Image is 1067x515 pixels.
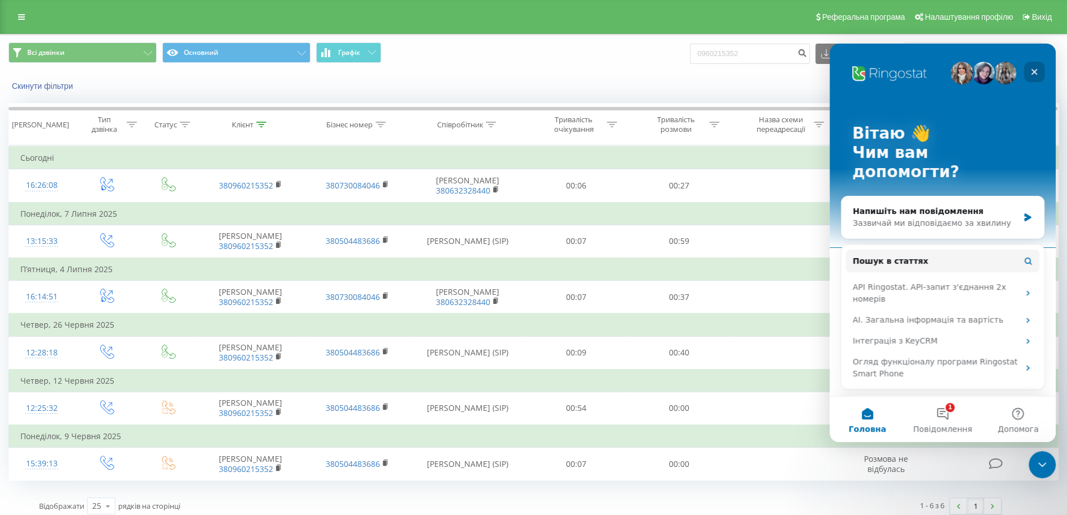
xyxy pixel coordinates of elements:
div: 12:25:32 [20,397,63,419]
a: 380960215352 [219,180,273,191]
span: Відображати [39,501,84,511]
span: рядків на сторінці [118,501,180,511]
span: Графік [338,49,360,57]
td: 00:40 [628,336,730,370]
td: [PERSON_NAME] (SIP) [411,392,525,425]
a: 380960215352 [219,407,273,418]
div: Співробітник [437,120,483,130]
div: 16:26:08 [20,174,63,196]
td: 00:07 [525,448,628,480]
a: 380960215352 [219,352,273,363]
td: 00:00 [628,392,730,425]
span: Розмова не відбулась [864,453,908,474]
td: 00:00 [628,448,730,480]
td: 00:27 [628,169,730,203]
div: 25 [92,500,101,512]
div: Бізнес номер [326,120,373,130]
td: [PERSON_NAME] [197,392,304,425]
div: 1 - 6 з 6 [920,500,944,511]
a: 380960215352 [219,241,273,251]
a: 380632328440 [436,297,490,307]
div: Тривалість розмови [646,115,706,134]
div: 16:14:51 [20,286,63,308]
span: Реферальна програма [822,12,905,22]
td: 00:54 [525,392,628,425]
td: Сьогодні [9,147,1059,169]
button: Всі дзвінки [8,42,157,63]
button: Графік [316,42,381,63]
a: 380730084046 [326,180,380,191]
div: 15:39:13 [20,453,63,475]
div: 13:15:33 [20,230,63,252]
iframe: Intercom live chat [830,44,1056,442]
div: Статус [154,120,177,130]
a: 380504483686 [326,235,380,246]
td: 00:59 [628,225,730,258]
td: [PERSON_NAME] [197,336,304,370]
a: 380504483686 [326,458,380,469]
button: Основний [162,42,310,63]
button: Скинути фільтри [8,81,79,91]
iframe: Intercom live chat [1029,451,1056,478]
a: 1 [967,498,984,514]
div: Назва схеми переадресації [750,115,811,134]
div: [PERSON_NAME] [12,120,69,130]
td: [PERSON_NAME] (SIP) [411,448,525,480]
a: 380632328440 [436,185,490,196]
td: [PERSON_NAME] (SIP) [411,336,525,370]
a: 380504483686 [326,347,380,358]
td: Понеділок, 7 Липня 2025 [9,203,1059,225]
td: 00:09 [525,336,628,370]
td: 00:37 [628,281,730,314]
td: П’ятниця, 4 Липня 2025 [9,258,1059,281]
span: Вихід [1032,12,1052,22]
div: 12:28:18 [20,342,63,364]
span: Налаштування профілю [925,12,1013,22]
a: 380730084046 [326,291,380,302]
td: Четвер, 12 Червня 2025 [9,370,1059,392]
a: 380960215352 [219,297,273,307]
td: [PERSON_NAME] [411,169,525,203]
td: [PERSON_NAME] [197,281,304,314]
a: 380504483686 [326,402,380,413]
td: [PERSON_NAME] [411,281,525,314]
td: 00:07 [525,281,628,314]
td: 00:07 [525,225,628,258]
span: Всі дзвінки [27,48,64,57]
button: Експорт [815,44,876,64]
td: [PERSON_NAME] [197,225,304,258]
a: 380960215352 [219,463,273,474]
td: 00:06 [525,169,628,203]
div: Тривалість очікування [543,115,604,134]
div: Тип дзвінка [84,115,124,134]
td: [PERSON_NAME] [197,448,304,480]
div: Клієнт [232,120,253,130]
td: Четвер, 26 Червня 2025 [9,314,1059,336]
input: Пошук за номером [690,44,810,64]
